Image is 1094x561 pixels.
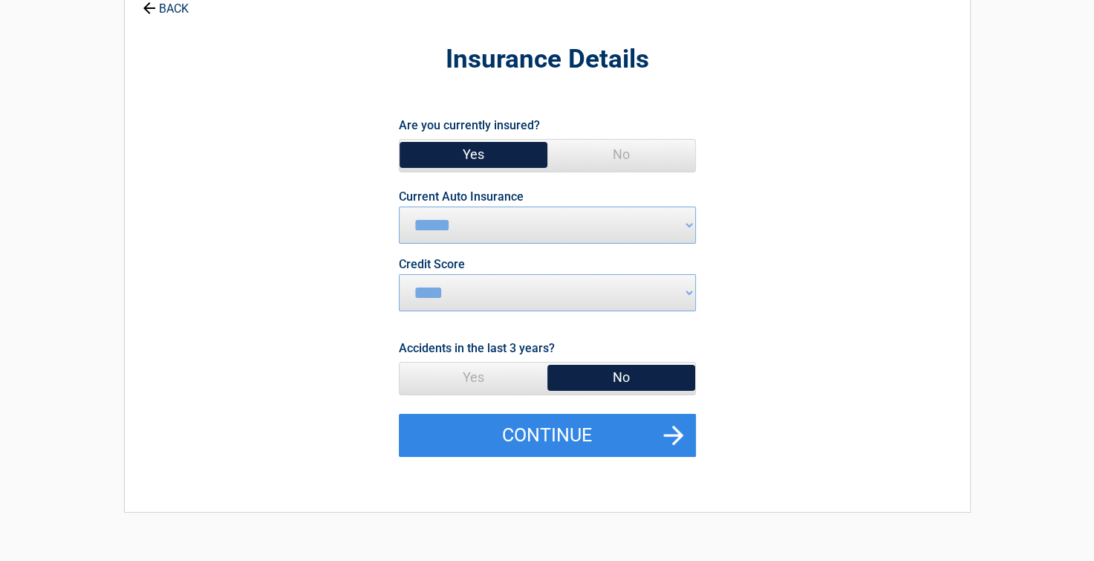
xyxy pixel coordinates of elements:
label: Are you currently insured? [399,115,540,135]
label: Current Auto Insurance [399,191,524,203]
span: No [547,140,695,169]
span: Yes [400,140,547,169]
label: Credit Score [399,259,465,270]
span: No [547,363,695,392]
button: Continue [399,414,696,457]
h2: Insurance Details [206,42,888,77]
span: Yes [400,363,547,392]
label: Accidents in the last 3 years? [399,338,555,358]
